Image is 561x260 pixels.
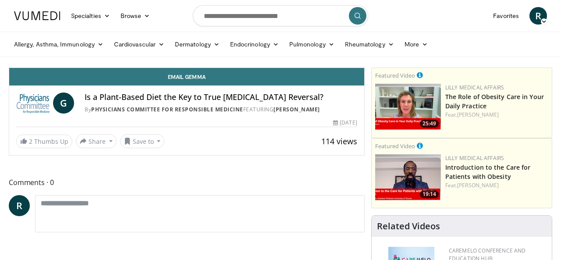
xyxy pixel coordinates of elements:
[420,120,439,128] span: 25:49
[457,182,499,189] a: [PERSON_NAME]
[16,135,72,148] a: 2 Thumbs Up
[9,195,30,216] a: R
[375,154,441,200] img: acc2e291-ced4-4dd5-b17b-d06994da28f3.png.150x105_q85_crop-smart_upscale.png
[445,111,548,119] div: Feat.
[53,93,74,114] a: G
[445,163,531,181] a: Introduction to the Care for Patients with Obesity
[375,84,441,130] img: e1208b6b-349f-4914-9dd7-f97803bdbf1d.png.150x105_q85_crop-smart_upscale.png
[445,182,548,189] div: Feat.
[375,154,441,200] a: 19:14
[16,93,50,114] img: Physicians Committee for Responsible Medicine
[115,7,156,25] a: Browse
[529,7,547,25] a: R
[14,11,60,20] img: VuMedi Logo
[170,36,225,53] a: Dermatology
[284,36,340,53] a: Pulmonology
[375,142,415,150] small: Featured Video
[109,36,170,53] a: Cardiovascular
[225,36,284,53] a: Endocrinology
[29,137,32,146] span: 2
[85,106,357,114] div: By FEATURING
[375,71,415,79] small: Featured Video
[9,36,109,53] a: Allergy, Asthma, Immunology
[375,84,441,130] a: 25:49
[457,111,499,118] a: [PERSON_NAME]
[445,84,504,91] a: Lilly Medical Affairs
[321,136,357,146] span: 114 views
[488,7,524,25] a: Favorites
[399,36,433,53] a: More
[76,134,117,148] button: Share
[333,119,357,127] div: [DATE]
[340,36,399,53] a: Rheumatology
[377,221,440,232] h4: Related Videos
[120,134,165,148] button: Save to
[193,5,368,26] input: Search topics, interventions
[9,177,365,188] span: Comments 0
[91,106,243,113] a: Physicians Committee for Responsible Medicine
[273,106,320,113] a: [PERSON_NAME]
[445,93,544,110] a: The Role of Obesity Care in Your Daily Practice
[9,68,364,85] a: Email Gemma
[66,7,115,25] a: Specialties
[420,190,439,198] span: 19:14
[445,154,504,162] a: Lilly Medical Affairs
[85,93,357,102] h4: Is a Plant-Based Diet the Key to True [MEDICAL_DATA] Reversal?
